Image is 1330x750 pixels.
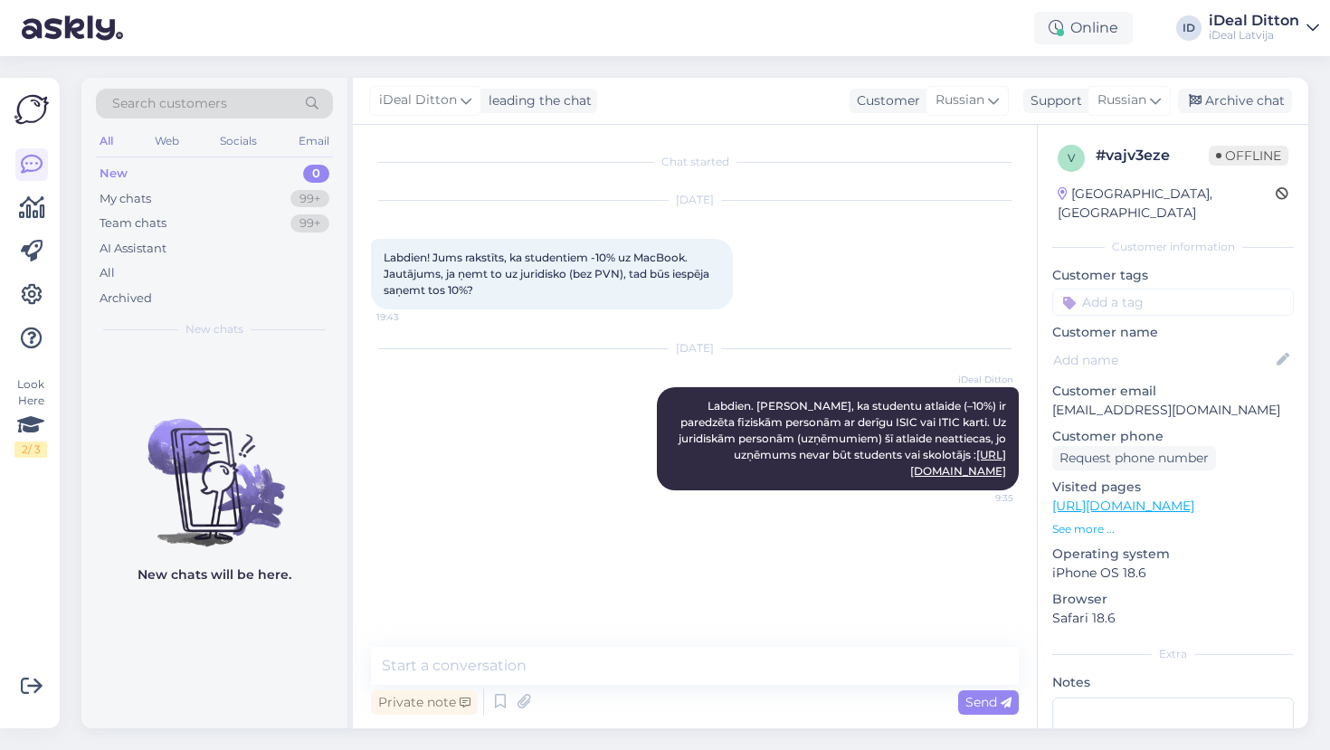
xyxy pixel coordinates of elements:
div: Look Here [14,376,47,458]
span: Labdien! Jums rakstīts, ka studentiem -10% uz MacBook. Jautājums, ja ņemt to uz juridisko (bez PV... [384,251,712,297]
div: Support [1023,91,1082,110]
span: iDeal Ditton [945,373,1013,386]
a: [URL][DOMAIN_NAME] [1052,498,1194,514]
div: Request phone number [1052,446,1216,470]
div: New [100,165,128,183]
p: Customer email [1052,382,1294,401]
input: Add a tag [1052,289,1294,316]
div: Team chats [100,214,166,233]
p: New chats will be here. [138,565,291,584]
span: Russian [936,90,984,110]
div: Archived [100,290,152,308]
div: AI Assistant [100,240,166,258]
div: [DATE] [371,340,1019,356]
span: Search customers [112,94,227,113]
p: iPhone OS 18.6 [1052,564,1294,583]
span: iDeal Ditton [379,90,457,110]
div: iDeal Latvija [1209,28,1299,43]
div: 2 / 3 [14,441,47,458]
p: Operating system [1052,545,1294,564]
p: Visited pages [1052,478,1294,497]
div: 0 [303,165,329,183]
p: [EMAIL_ADDRESS][DOMAIN_NAME] [1052,401,1294,420]
img: Askly Logo [14,92,49,127]
p: Customer name [1052,323,1294,342]
span: Russian [1097,90,1146,110]
div: [DATE] [371,192,1019,208]
div: Archive chat [1178,89,1292,113]
div: Customer information [1052,239,1294,255]
span: Send [965,694,1012,710]
span: New chats [185,321,243,337]
div: 99+ [290,214,329,233]
a: iDeal DittoniDeal Latvija [1209,14,1319,43]
p: Safari 18.6 [1052,609,1294,628]
div: Private note [371,690,478,715]
div: Chat started [371,154,1019,170]
div: Email [295,129,333,153]
p: Notes [1052,673,1294,692]
span: Labdien. [PERSON_NAME], ka studentu atlaide (–10%) ir paredzēta fiziskām personām ar derīgu ISIC ... [679,399,1009,478]
img: No chats [81,386,347,549]
div: iDeal Ditton [1209,14,1299,28]
span: 9:35 [945,491,1013,505]
div: My chats [100,190,151,208]
div: Extra [1052,646,1294,662]
div: All [96,129,117,153]
p: See more ... [1052,521,1294,537]
div: Customer [850,91,920,110]
div: leading the chat [481,91,592,110]
div: Web [151,129,183,153]
span: Offline [1209,146,1288,166]
div: # vajv3eze [1096,145,1209,166]
span: v [1068,151,1075,165]
p: Customer phone [1052,427,1294,446]
div: All [100,264,115,282]
div: Socials [216,129,261,153]
div: Online [1034,12,1133,44]
span: 19:43 [376,310,444,324]
div: 99+ [290,190,329,208]
p: Browser [1052,590,1294,609]
input: Add name [1053,350,1273,370]
div: [GEOGRAPHIC_DATA], [GEOGRAPHIC_DATA] [1058,185,1276,223]
div: ID [1176,15,1202,41]
p: Customer tags [1052,266,1294,285]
